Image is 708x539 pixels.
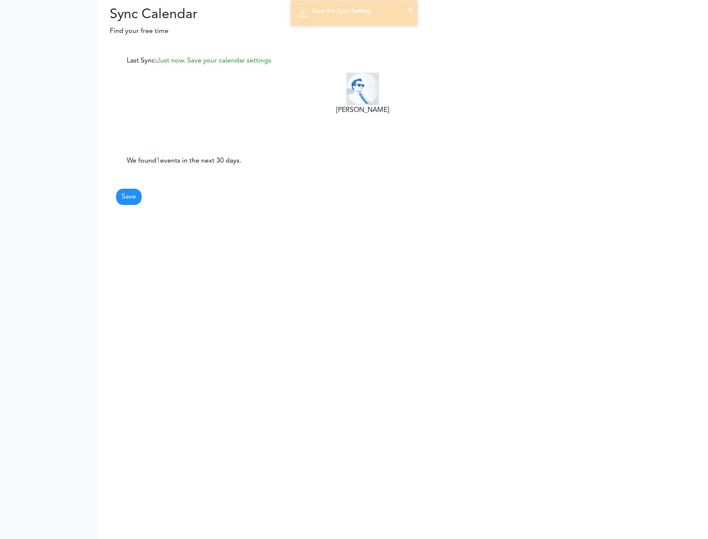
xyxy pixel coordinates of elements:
[116,189,142,205] button: Save
[408,4,413,17] button: ×
[157,56,271,66] label: Just now. Save your calendar settings
[336,105,389,115] div: [PERSON_NAME]
[127,56,389,66] div: Last Sync:
[156,158,160,164] span: 1
[312,7,411,16] div: Save the Sync Setting.
[127,156,389,166] p: We found events in the next 30 days.
[97,26,708,36] p: Find your free time
[346,73,379,105] img: 9k=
